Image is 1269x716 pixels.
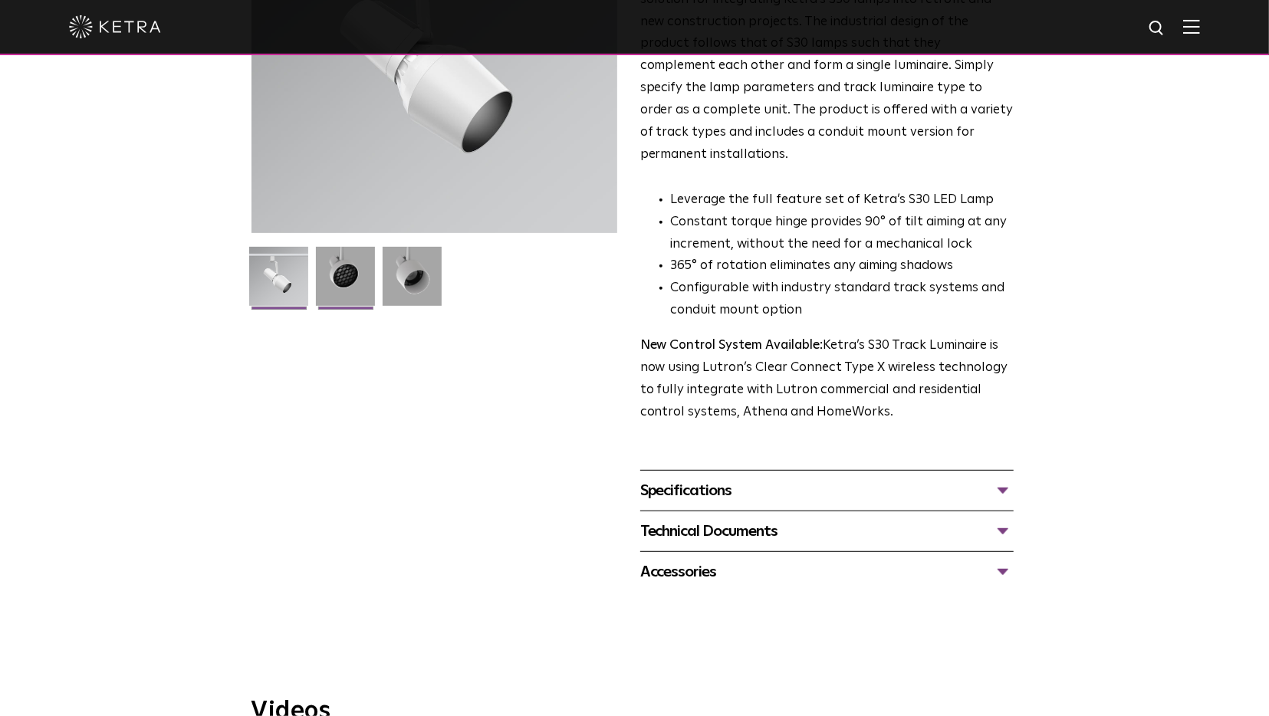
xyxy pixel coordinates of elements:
li: Configurable with industry standard track systems and conduit mount option [671,278,1014,322]
img: S30-Track-Luminaire-2021-Web-Square [249,247,308,317]
li: Leverage the full feature set of Ketra’s S30 LED Lamp [671,189,1014,212]
img: 9e3d97bd0cf938513d6e [383,247,442,317]
img: ketra-logo-2019-white [69,15,161,38]
div: Technical Documents [640,519,1014,544]
li: Constant torque hinge provides 90° of tilt aiming at any increment, without the need for a mechan... [671,212,1014,256]
div: Accessories [640,560,1014,584]
li: 365° of rotation eliminates any aiming shadows [671,255,1014,278]
div: Specifications [640,478,1014,503]
img: search icon [1148,19,1167,38]
p: Ketra’s S30 Track Luminaire is now using Lutron’s Clear Connect Type X wireless technology to ful... [640,335,1014,424]
strong: New Control System Available: [640,339,824,352]
img: Hamburger%20Nav.svg [1183,19,1200,34]
img: 3b1b0dc7630e9da69e6b [316,247,375,317]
